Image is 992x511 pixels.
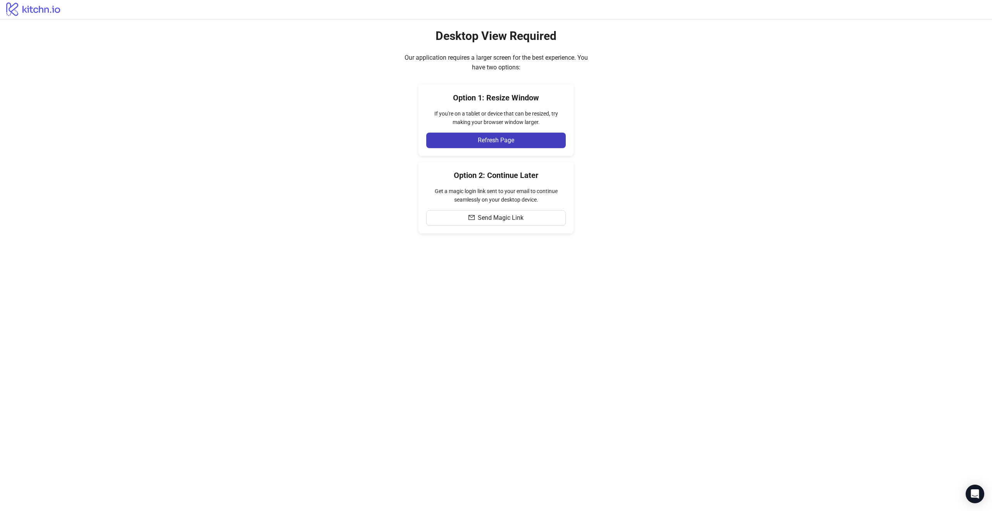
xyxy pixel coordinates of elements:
span: mail [468,214,475,221]
span: Refresh Page [478,137,514,144]
div: Get a magic login link sent to your email to continue seamlessly on your desktop device. [426,187,566,204]
div: If you're on a tablet or device that can be resized, try making your browser window larger. [426,109,566,126]
h4: Option 1: Resize Window [426,92,566,103]
button: Refresh Page [426,133,566,148]
button: Send Magic Link [426,210,566,226]
div: Open Intercom Messenger [966,485,984,503]
h4: Option 2: Continue Later [426,170,566,181]
h2: Desktop View Required [436,29,556,43]
span: Send Magic Link [478,214,524,221]
div: Our application requires a larger screen for the best experience. You have two options: [399,53,593,72]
